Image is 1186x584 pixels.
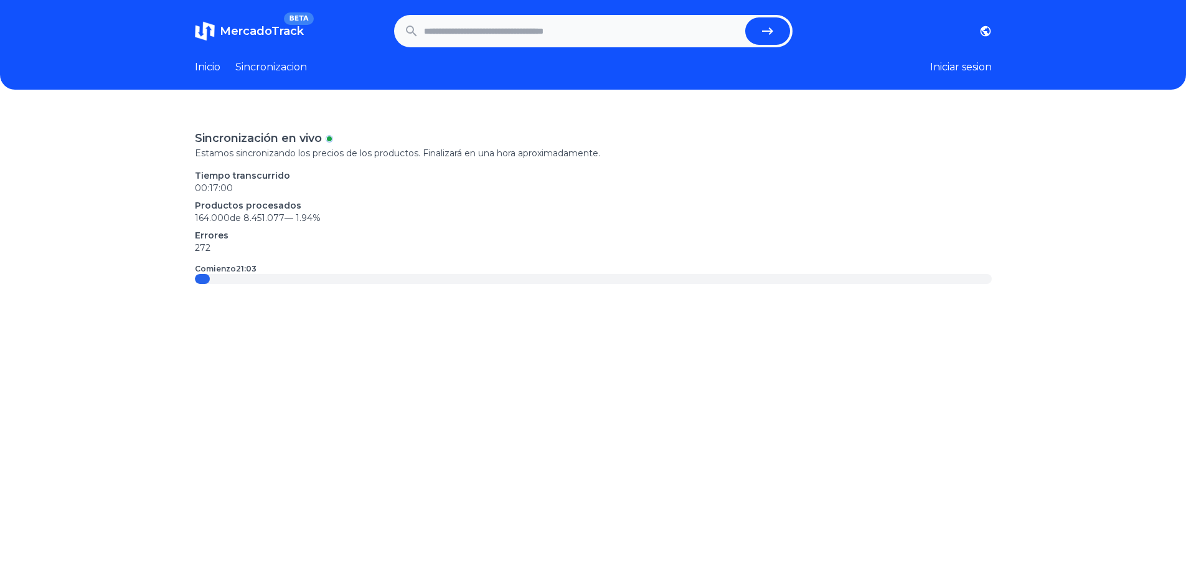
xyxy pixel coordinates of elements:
[195,182,233,194] time: 00:17:00
[930,60,992,75] button: Iniciar sesion
[195,229,992,242] p: Errores
[195,60,220,75] a: Inicio
[195,169,992,182] p: Tiempo transcurrido
[195,199,992,212] p: Productos procesados
[284,12,313,25] span: BETA
[195,264,256,274] p: Comienzo
[220,24,304,38] span: MercadoTrack
[195,130,322,147] p: Sincronización en vivo
[195,147,992,159] p: Estamos sincronizando los precios de los productos. Finalizará en una hora aproximadamente.
[195,21,215,41] img: MercadoTrack
[235,60,307,75] a: Sincronizacion
[195,242,992,254] p: 272
[236,264,256,273] time: 21:03
[195,212,992,224] p: 164.000 de 8.451.077 —
[296,212,321,224] span: 1.94 %
[195,21,304,41] a: MercadoTrackBETA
